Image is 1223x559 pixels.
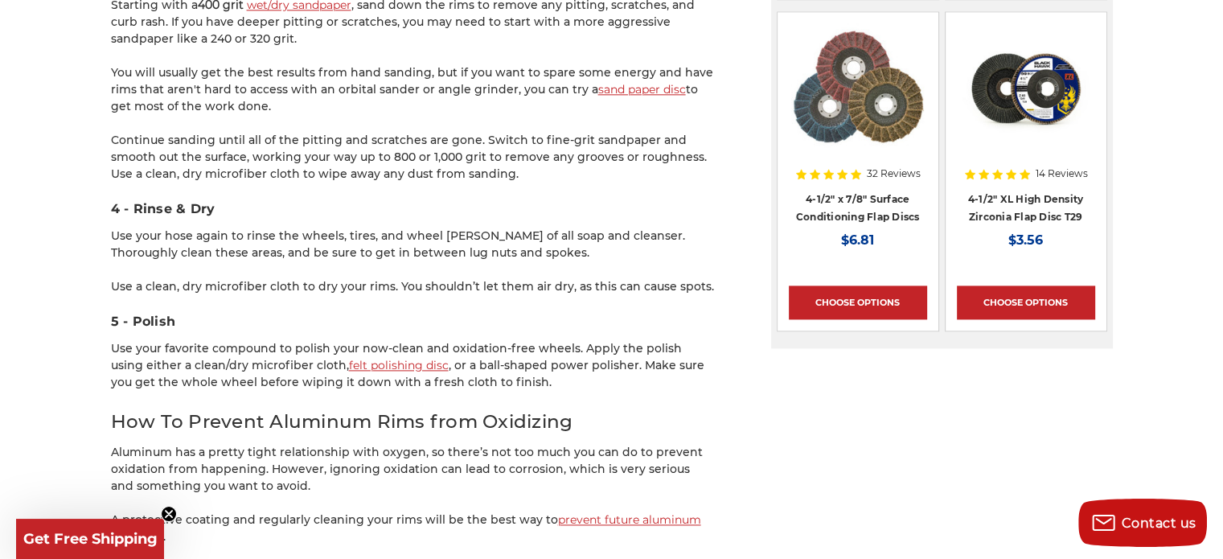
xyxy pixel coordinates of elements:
a: Choose Options [789,286,927,319]
span: 32 Reviews [867,169,921,179]
img: 4-1/2" XL High Density Zirconia Flap Disc T29 [962,23,1090,152]
div: Get Free ShippingClose teaser [16,519,164,559]
p: A protective coating and regularly cleaning your rims will be the best way to . [111,512,714,545]
h3: 4 - Rinse & Dry [111,199,714,219]
p: Use your favorite compound to polish your now-clean and oxidation-free wheels. Apply the polish u... [111,340,714,391]
a: Scotch brite flap discs [789,23,927,162]
a: Choose Options [957,286,1095,319]
button: Close teaser [161,506,177,522]
p: Continue sanding until all of the pitting and scratches are gone. Switch to fine-grit sandpaper a... [111,132,714,183]
a: 4-1/2" XL High Density Zirconia Flap Disc T29 [957,23,1095,162]
a: 4-1/2" XL High Density Zirconia Flap Disc T29 [968,193,1084,224]
span: Contact us [1122,516,1196,531]
p: Use your hose again to rinse the wheels, tires, and wheel [PERSON_NAME] of all soap and cleanser.... [111,228,714,261]
a: 4-1/2" x 7/8" Surface Conditioning Flap Discs [796,193,920,224]
span: $6.81 [841,232,874,248]
h3: 5 - Polish [111,312,714,331]
p: You will usually get the best results from hand sanding, but if you want to spare some energy and... [111,64,714,115]
button: Contact us [1078,499,1207,547]
h2: How To Prevent Aluminum Rims from Oxidizing [111,408,714,436]
p: Aluminum has a pretty tight relationship with oxygen, so there’s not too much you can do to preve... [111,444,714,495]
img: Scotch brite flap discs [791,23,923,152]
span: Get Free Shipping [23,530,158,548]
a: sand paper disc [598,82,686,97]
span: 14 Reviews [1036,169,1088,179]
span: $3.56 [1008,232,1043,248]
a: felt polishing disc [349,358,449,372]
p: Use a clean, dry microfiber cloth to dry your rims. You shouldn’t let them air dry, as this can c... [111,278,714,295]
